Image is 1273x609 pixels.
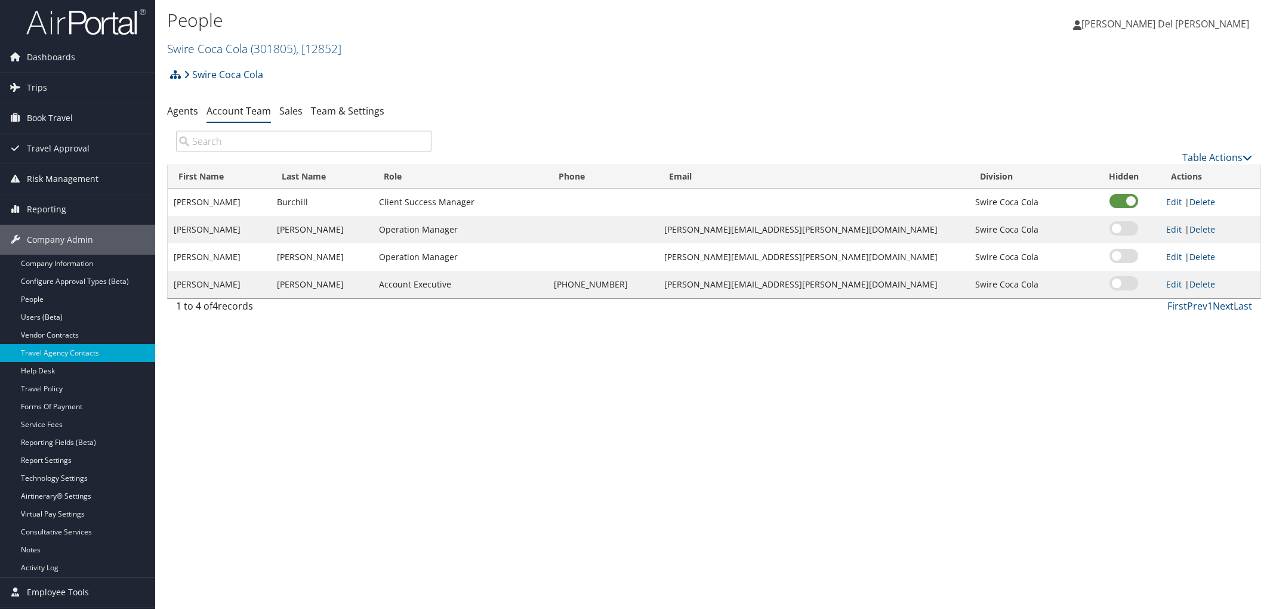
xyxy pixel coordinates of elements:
a: Prev [1187,299,1207,313]
a: Delete [1189,279,1215,290]
td: Operation Manager [373,216,548,243]
a: Swire Coca Cola [184,63,263,86]
a: Edit [1166,251,1182,262]
span: Employee Tools [27,577,89,607]
span: , [ 12852 ] [296,41,341,57]
td: Swire Coca Cola [969,216,1087,243]
span: 4 [212,299,218,313]
td: [PERSON_NAME][EMAIL_ADDRESS][PERSON_NAME][DOMAIN_NAME] [658,271,970,298]
td: [PERSON_NAME] [271,271,372,298]
span: Trips [27,73,47,103]
td: [PERSON_NAME] [168,271,271,298]
td: [PERSON_NAME] [168,188,271,216]
a: [PERSON_NAME] Del [PERSON_NAME] [1073,6,1261,42]
td: Burchill [271,188,372,216]
span: Travel Approval [27,134,90,163]
td: | [1160,216,1260,243]
th: Hidden: activate to sort column ascending [1087,165,1160,188]
span: Reporting [27,194,66,224]
input: Search [176,131,431,152]
td: [PERSON_NAME][EMAIL_ADDRESS][PERSON_NAME][DOMAIN_NAME] [658,216,970,243]
th: Division: activate to sort column ascending [969,165,1087,188]
a: Team & Settings [311,104,384,118]
h1: People [167,8,896,33]
a: Last [1234,299,1252,313]
a: Table Actions [1182,151,1252,164]
a: Delete [1189,251,1215,262]
th: First Name: activate to sort column ascending [168,165,271,188]
td: [PERSON_NAME][EMAIL_ADDRESS][PERSON_NAME][DOMAIN_NAME] [658,243,970,271]
a: 1 [1207,299,1213,313]
td: Swire Coca Cola [969,188,1087,216]
td: [PERSON_NAME] [271,243,372,271]
a: First [1167,299,1187,313]
span: ( 301805 ) [251,41,296,57]
span: Risk Management [27,164,98,194]
a: Account Team [206,104,271,118]
td: Swire Coca Cola [969,271,1087,298]
td: Account Executive [373,271,548,298]
a: Delete [1189,196,1215,208]
td: [PERSON_NAME] [271,216,372,243]
a: Swire Coca Cola [167,41,341,57]
th: Phone [548,165,658,188]
span: [PERSON_NAME] Del [PERSON_NAME] [1081,17,1249,30]
th: Actions [1160,165,1260,188]
td: | [1160,271,1260,298]
td: Operation Manager [373,243,548,271]
a: Edit [1166,196,1182,208]
a: Agents [167,104,198,118]
a: Sales [279,104,303,118]
a: Next [1213,299,1234,313]
td: Swire Coca Cola [969,243,1087,271]
span: Book Travel [27,103,73,133]
a: Edit [1166,279,1182,290]
td: | [1160,188,1260,216]
td: [PHONE_NUMBER] [548,271,658,298]
td: | [1160,243,1260,271]
th: Email: activate to sort column ascending [658,165,970,188]
span: Company Admin [27,225,93,255]
a: Edit [1166,224,1182,235]
div: 1 to 4 of records [176,299,431,319]
td: [PERSON_NAME] [168,216,271,243]
td: Client Success Manager [373,188,548,216]
td: [PERSON_NAME] [168,243,271,271]
th: Last Name: activate to sort column ascending [271,165,372,188]
span: Dashboards [27,42,75,72]
th: Role: activate to sort column ascending [373,165,548,188]
a: Delete [1189,224,1215,235]
img: airportal-logo.png [26,8,146,36]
